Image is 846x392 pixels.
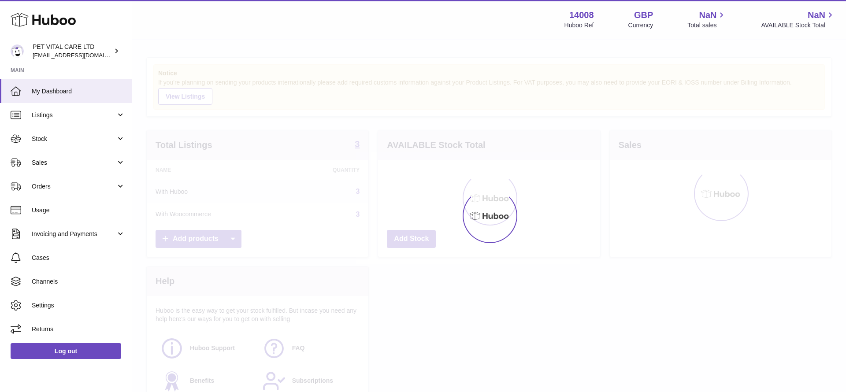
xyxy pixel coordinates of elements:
[32,301,125,310] span: Settings
[687,21,727,30] span: Total sales
[761,21,835,30] span: AVAILABLE Stock Total
[33,52,130,59] span: [EMAIL_ADDRESS][DOMAIN_NAME]
[32,254,125,262] span: Cases
[634,9,653,21] strong: GBP
[569,9,594,21] strong: 14008
[32,230,116,238] span: Invoicing and Payments
[11,343,121,359] a: Log out
[32,135,116,143] span: Stock
[761,9,835,30] a: NaN AVAILABLE Stock Total
[32,111,116,119] span: Listings
[32,206,125,214] span: Usage
[32,159,116,167] span: Sales
[687,9,727,30] a: NaN Total sales
[11,44,24,58] img: petvitalcare@gmail.com
[32,277,125,286] span: Channels
[33,43,112,59] div: PET VITAL CARE LTD
[564,21,594,30] div: Huboo Ref
[628,21,653,30] div: Currency
[699,9,716,21] span: NaN
[808,9,825,21] span: NaN
[32,182,116,191] span: Orders
[32,87,125,96] span: My Dashboard
[32,325,125,333] span: Returns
